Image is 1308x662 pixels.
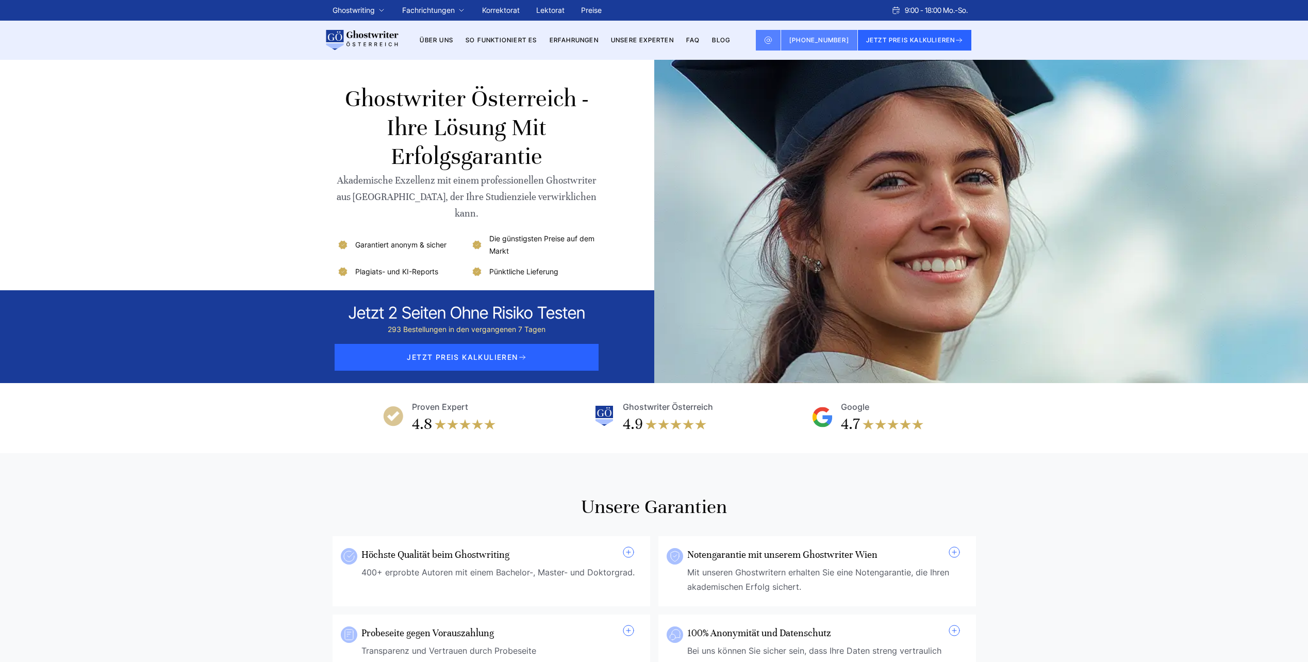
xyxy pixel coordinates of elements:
h1: Ghostwriter Österreich - Ihre Lösung mit Erfolgsgarantie [337,85,597,171]
img: Die günstigsten Preise auf dem Markt [471,239,483,251]
a: Unsere Experten [611,36,674,44]
a: Lektorat [536,6,565,14]
div: 4.8 [412,414,432,435]
img: stars [434,414,496,435]
a: 100% Anonymität und Datenschutz [687,627,831,639]
li: Plagiats- und KI-Reports [337,266,463,278]
a: BLOG [712,36,730,44]
img: stars [862,414,924,435]
a: [PHONE_NUMBER] [781,30,858,51]
a: So funktioniert es [466,36,537,44]
a: Höchste Qualität beim Ghostwriting [361,549,509,560]
img: Email [764,36,772,44]
span: 9:00 - 18:00 Mo.-So. [905,4,968,16]
img: Pünktliche Lieferung [471,266,483,278]
div: 4.9 [623,414,643,435]
img: Proven Expert [383,406,404,426]
div: Google [841,400,869,414]
img: Garantiert anonym & sicher [337,239,349,251]
img: Google Reviews [812,407,833,427]
a: Probeseite gegen Vorauszahlung [361,627,494,639]
a: Ghostwriting [333,4,375,16]
img: 100% Anonymität und Datenschutz [667,626,683,643]
span: JETZT PREIS KALKULIEREN [335,344,599,371]
li: Garantiert anonym & sicher [337,233,463,257]
a: Über uns [420,36,453,44]
div: Akademische Exzellenz mit einem professionellen Ghostwriter aus [GEOGRAPHIC_DATA], der Ihre Studi... [337,172,597,222]
div: 293 Bestellungen in den vergangenen 7 Tagen [349,323,585,336]
img: logo wirschreiben [324,30,399,51]
a: Erfahrungen [550,36,599,44]
img: Höchste Qualität beim Ghostwriting [341,548,357,565]
img: Probeseite gegen Vorauszahlung [341,626,357,643]
a: Preise [581,6,602,14]
div: 4.7 [841,414,860,435]
a: Fachrichtungen [402,4,455,16]
div: Proven Expert [412,400,468,414]
div: Ghostwriter Österreich [623,400,713,414]
img: Schedule [891,6,901,14]
img: Plagiats- und KI-Reports [337,266,349,278]
h2: Unsere garantien [333,494,976,519]
div: Jetzt 2 seiten ohne risiko testen [349,303,585,323]
a: FAQ [686,36,700,44]
img: stars [645,414,707,435]
li: Pünktliche Lieferung [471,266,597,278]
button: JETZT PREIS KALKULIEREN [858,30,972,51]
li: Die günstigsten Preise auf dem Markt [471,233,597,257]
img: Ghostwriter [594,406,615,426]
img: Notengarantie mit unserem Ghostwriter Wien [667,548,683,565]
div: 400+ erprobte Autoren mit einem Bachelor-, Master- und Doktorgrad. [361,565,642,594]
a: Korrektorat [482,6,520,14]
div: Mit unseren Ghostwritern erhalten Sie eine Notengarantie, die Ihren akademischen Erfolg sichert. [687,565,968,594]
a: Notengarantie mit unserem Ghostwriter Wien [687,549,877,560]
span: [PHONE_NUMBER] [789,36,849,44]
